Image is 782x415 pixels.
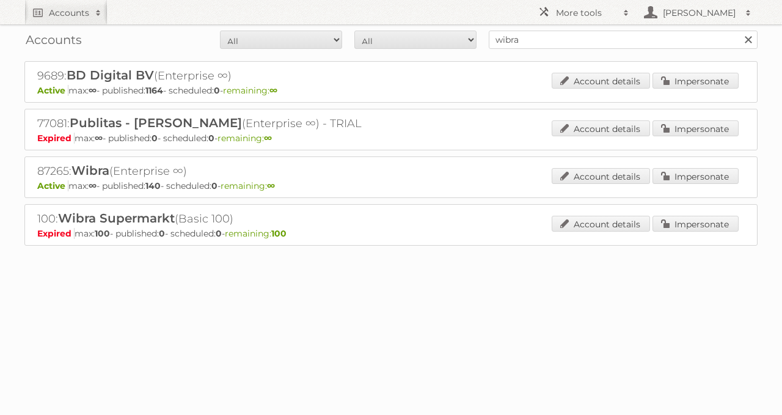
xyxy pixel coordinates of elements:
h2: 9689: (Enterprise ∞) [37,68,465,84]
strong: ∞ [95,133,103,144]
span: Active [37,85,68,96]
h2: 100: (Basic 100) [37,211,465,227]
a: Impersonate [652,168,739,184]
strong: 0 [214,85,220,96]
strong: ∞ [264,133,272,144]
p: max: - published: - scheduled: - [37,85,745,96]
strong: 0 [208,133,214,144]
strong: 140 [145,180,161,191]
strong: ∞ [267,180,275,191]
h2: Accounts [49,7,89,19]
strong: 0 [152,133,158,144]
span: Wibra Supermarkt [58,211,175,226]
a: Impersonate [652,216,739,232]
strong: 1164 [145,85,163,96]
span: remaining: [217,133,272,144]
a: Account details [552,216,650,232]
span: Expired [37,133,75,144]
a: Account details [552,120,650,136]
strong: 100 [271,228,287,239]
span: remaining: [223,85,277,96]
strong: 0 [159,228,165,239]
a: Impersonate [652,120,739,136]
span: remaining: [221,180,275,191]
strong: 0 [216,228,222,239]
span: Wibra [71,163,109,178]
span: Expired [37,228,75,239]
h2: 77081: (Enterprise ∞) - TRIAL [37,116,465,131]
strong: ∞ [89,85,97,96]
span: Publitas - [PERSON_NAME] [70,116,242,130]
span: Active [37,180,68,191]
a: Account details [552,73,650,89]
strong: ∞ [89,180,97,191]
a: Account details [552,168,650,184]
strong: 0 [211,180,217,191]
span: remaining: [225,228,287,239]
a: Impersonate [652,73,739,89]
strong: 100 [95,228,110,239]
p: max: - published: - scheduled: - [37,133,745,144]
h2: More tools [556,7,617,19]
p: max: - published: - scheduled: - [37,228,745,239]
h2: [PERSON_NAME] [660,7,739,19]
span: BD Digital BV [67,68,154,83]
strong: ∞ [269,85,277,96]
h2: 87265: (Enterprise ∞) [37,163,465,179]
p: max: - published: - scheduled: - [37,180,745,191]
